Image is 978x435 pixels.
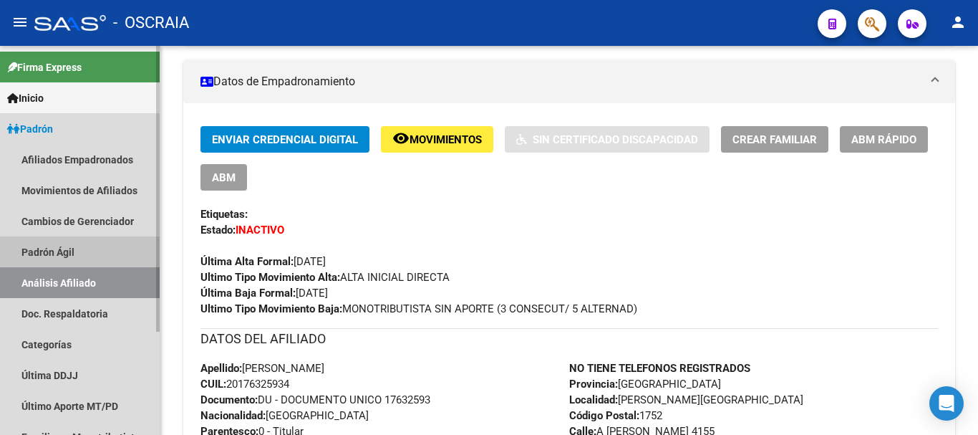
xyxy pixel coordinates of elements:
[840,126,928,153] button: ABM Rápido
[212,171,236,184] span: ABM
[212,133,358,146] span: Enviar Credencial Digital
[505,126,710,153] button: Sin Certificado Discapacidad
[200,409,266,422] strong: Nacionalidad:
[721,126,828,153] button: Crear Familiar
[569,393,803,406] span: [PERSON_NAME][GEOGRAPHIC_DATA]
[200,255,326,268] span: [DATE]
[200,255,294,268] strong: Última Alta Formal:
[569,409,639,422] strong: Código Postal:
[200,378,226,391] strong: CUIL:
[569,378,721,391] span: [GEOGRAPHIC_DATA]
[183,60,955,103] mat-expansion-panel-header: Datos de Empadronamiento
[200,126,369,153] button: Enviar Credencial Digital
[200,378,289,391] span: 20176325934
[929,386,964,421] div: Open Intercom Messenger
[200,287,328,300] span: [DATE]
[200,302,637,315] span: MONOTRIBUTISTA SIN APORTE (3 CONSECUT/ 5 ALTERNAD)
[732,133,817,146] span: Crear Familiar
[381,126,493,153] button: Movimientos
[200,164,247,191] button: ABM
[200,271,340,284] strong: Ultimo Tipo Movimiento Alta:
[200,208,248,221] strong: Etiquetas:
[200,362,324,375] span: [PERSON_NAME]
[392,130,410,147] mat-icon: remove_red_eye
[200,271,450,284] span: ALTA INICIAL DIRECTA
[200,74,921,90] mat-panel-title: Datos de Empadronamiento
[569,409,662,422] span: 1752
[200,287,296,300] strong: Última Baja Formal:
[533,133,698,146] span: Sin Certificado Discapacidad
[11,14,29,31] mat-icon: menu
[569,362,750,375] strong: NO TIENE TELEFONOS REGISTRADOS
[200,362,242,375] strong: Apellido:
[200,393,258,406] strong: Documento:
[200,302,342,315] strong: Ultimo Tipo Movimiento Baja:
[7,121,53,137] span: Padrón
[200,224,236,236] strong: Estado:
[569,378,618,391] strong: Provincia:
[200,409,369,422] span: [GEOGRAPHIC_DATA]
[569,393,618,406] strong: Localidad:
[410,133,482,146] span: Movimientos
[851,133,916,146] span: ABM Rápido
[949,14,967,31] mat-icon: person
[200,329,938,349] h3: DATOS DEL AFILIADO
[236,224,284,236] strong: INACTIVO
[113,7,189,39] span: - OSCRAIA
[7,90,44,106] span: Inicio
[7,59,82,75] span: Firma Express
[200,393,430,406] span: DU - DOCUMENTO UNICO 17632593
